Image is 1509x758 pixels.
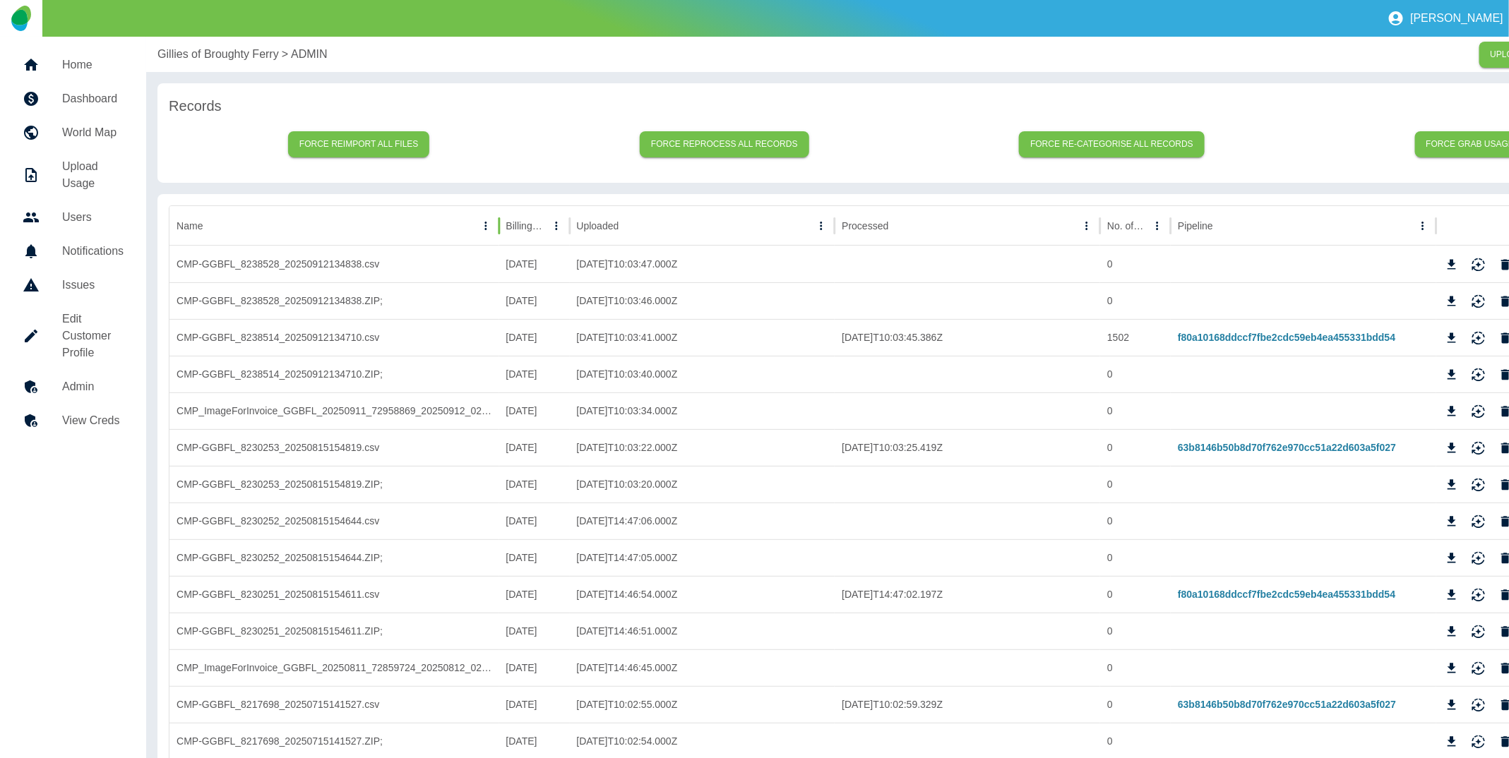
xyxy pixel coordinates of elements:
[169,539,499,576] div: CMP-GGBFL_8230252_20250815154644.ZIP;
[811,216,831,236] button: Uploaded column menu
[282,46,288,63] p: >
[1178,442,1396,453] a: 63b8146b50b8d70f762e970cc51a22d603a5f027
[62,209,124,226] h5: Users
[169,356,499,392] div: CMP-GGBFL_8238514_20250912134710.ZIP;
[1468,364,1489,385] button: Reimport
[499,246,570,282] div: 11/09/2025
[570,539,835,576] div: 2025-08-15T14:47:05.000Z
[169,466,499,503] div: CMP-GGBFL_8230253_20250815154819.ZIP;
[1019,131,1205,157] button: Force re-categorise all records
[169,246,499,282] div: CMP-GGBFL_8238528_20250912134838.csv
[1100,392,1171,429] div: 0
[11,404,135,438] a: View Creds
[1441,694,1462,716] button: Download
[11,48,135,82] a: Home
[1100,686,1171,723] div: 0
[499,429,570,466] div: 11/08/2025
[1178,589,1395,600] a: f80a10168ddccf7fbe2cdc59eb4ea455331bdd54
[62,243,124,260] h5: Notifications
[499,319,570,356] div: 11/09/2025
[499,356,570,392] div: 11/09/2025
[1100,356,1171,392] div: 0
[169,503,499,539] div: CMP-GGBFL_8230252_20250815154644.csv
[499,503,570,539] div: 11/08/2025
[1468,694,1489,716] button: Reimport
[62,124,124,141] h5: World Map
[499,686,570,723] div: 11/07/2025
[1107,220,1146,231] div: No. of rows
[11,370,135,404] a: Admin
[11,6,30,31] img: Logo
[476,216,496,236] button: Name column menu
[499,649,570,686] div: 11/08/2025
[1441,254,1462,275] button: Download
[11,82,135,116] a: Dashboard
[177,220,203,231] div: Name
[1100,246,1171,282] div: 0
[842,220,888,231] div: Processed
[1100,429,1171,466] div: 0
[11,268,135,302] a: Issues
[1178,699,1396,710] a: 63b8146b50b8d70f762e970cc51a22d603a5f027
[1441,327,1462,349] button: Download
[62,158,124,192] h5: Upload Usage
[1468,511,1489,532] button: Reimport
[570,429,835,466] div: 2025-08-18T10:03:22.000Z
[570,392,835,429] div: 2025-09-12T10:03:34.000Z
[169,319,499,356] div: CMP-GGBFL_8238514_20250912134710.csv
[169,576,499,613] div: CMP-GGBFL_8230251_20250815154611.csv
[1468,621,1489,642] button: Reimport
[157,46,279,63] a: Gillies of Broughty Ferry
[1077,216,1097,236] button: Processed column menu
[835,686,1100,723] div: 2025-07-16T10:02:59.329Z
[1441,511,1462,532] button: Download
[62,311,124,361] h5: Edit Customer Profile
[1413,216,1433,236] button: Pipeline column menu
[1100,576,1171,613] div: 0
[1468,401,1489,422] button: Reimport
[291,46,328,63] a: ADMIN
[62,412,124,429] h5: View Creds
[499,613,570,649] div: 11/08/2025
[169,649,499,686] div: CMP_ImageForInvoice_GGBFL_20250811_72859724_20250812_025705.PDF;
[11,200,135,234] a: Users
[499,576,570,613] div: 11/08/2025
[1410,12,1503,25] p: [PERSON_NAME]
[1468,291,1489,312] button: Reimport
[1100,503,1171,539] div: 0
[1468,438,1489,459] button: Reimport
[1178,332,1395,343] a: f80a10168ddccf7fbe2cdc59eb4ea455331bdd54
[62,277,124,294] h5: Issues
[11,116,135,150] a: World Map
[11,150,135,200] a: Upload Usage
[570,503,835,539] div: 2025-08-15T14:47:06.000Z
[835,429,1100,466] div: 2025-08-18T10:03:25.419Z
[570,613,835,649] div: 2025-08-15T14:46:51.000Z
[1468,254,1489,275] button: Reimport
[570,649,835,686] div: 2025-08-15T14:46:45.000Z
[1468,327,1489,349] button: Reimport
[1468,658,1489,679] button: Reimport
[640,131,809,157] button: Force reprocess all records
[169,686,499,723] div: CMP-GGBFL_8217698_20250715141527.csv
[570,466,835,503] div: 2025-08-18T10:03:20.000Z
[835,319,1100,356] div: 2025-09-15T10:03:45.386Z
[1100,319,1171,356] div: 1502
[1468,548,1489,569] button: Reimport
[1100,282,1171,319] div: 0
[62,90,124,107] h5: Dashboard
[499,539,570,576] div: 11/08/2025
[1100,613,1171,649] div: 0
[1441,731,1462,752] button: Download
[499,466,570,503] div: 11/08/2025
[1441,658,1462,679] button: Download
[1441,474,1462,495] button: Download
[499,282,570,319] div: 11/09/2025
[1100,539,1171,576] div: 0
[570,282,835,319] div: 2025-09-15T10:03:46.000Z
[570,576,835,613] div: 2025-08-15T14:46:54.000Z
[1441,584,1462,606] button: Download
[1441,401,1462,422] button: Download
